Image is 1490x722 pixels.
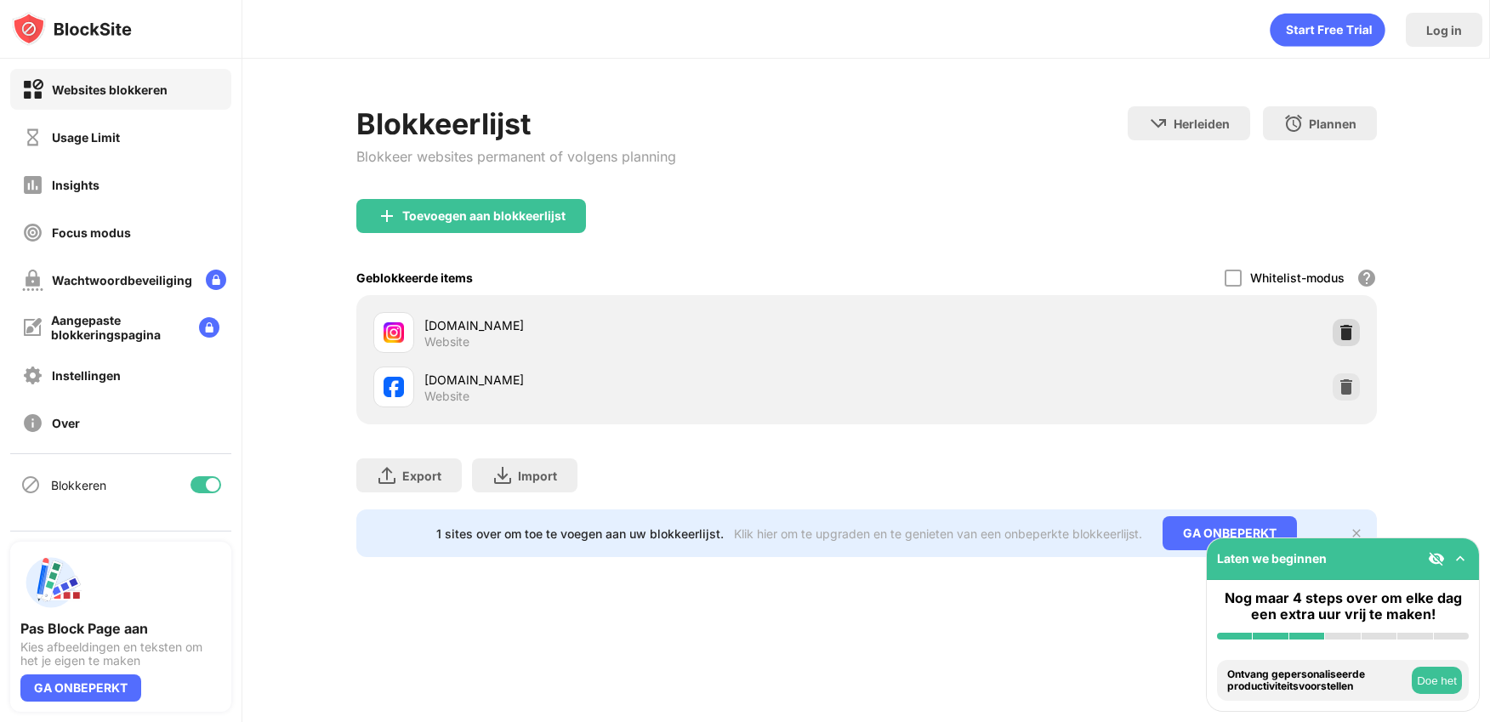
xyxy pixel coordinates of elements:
div: Insights [52,178,100,192]
img: password-protection-off.svg [22,270,43,291]
div: Blokkeerlijst [356,106,676,141]
div: Laten we beginnen [1217,551,1327,566]
div: Whitelist-modus [1250,270,1345,285]
div: Herleiden [1174,117,1230,131]
img: focus-off.svg [22,222,43,243]
div: Over [52,416,80,430]
div: Import [518,469,557,483]
div: Klik hier om te upgraden en te genieten van een onbeperkte blokkeerlijst. [734,526,1142,541]
div: Plannen [1309,117,1356,131]
div: Pas Block Page aan [20,620,221,637]
div: Export [402,469,441,483]
img: eye-not-visible.svg [1428,550,1445,567]
div: Ontvang gepersonaliseerde productiviteitsvoorstellen [1227,668,1408,693]
div: Focus modus [52,225,131,240]
div: Toevoegen aan blokkeerlijst [402,209,566,223]
img: customize-block-page-off.svg [22,317,43,338]
img: favicons [384,322,404,343]
div: Nog maar 4 steps over om elke dag een extra uur vrij te maken! [1217,590,1469,623]
img: settings-off.svg [22,365,43,386]
div: 1 sites over om toe te voegen aan uw blokkeerlijst. [436,526,724,541]
img: omni-setup-toggle.svg [1452,550,1469,567]
div: Blokkeer websites permanent of volgens planning [356,148,676,165]
img: insights-off.svg [22,174,43,196]
div: Aangepaste blokkeringspagina [51,313,185,342]
button: Doe het [1412,667,1462,694]
img: lock-menu.svg [199,317,219,338]
div: Usage Limit [52,130,120,145]
div: Log in [1426,23,1462,37]
div: GA ONBEPERKT [20,674,141,702]
div: animation [1270,13,1385,47]
div: Blokkeren [51,478,106,492]
div: Wachtwoordbeveiliging [52,273,192,287]
div: Instellingen [52,368,121,383]
div: Website [424,334,469,350]
div: Kies afbeeldingen en teksten om het je eigen te maken [20,640,221,668]
div: GA ONBEPERKT [1163,516,1297,550]
img: block-on.svg [22,79,43,100]
div: Websites blokkeren [52,82,168,97]
img: blocking-icon.svg [20,475,41,495]
div: Website [424,389,469,404]
div: Geblokkeerde items [356,270,473,285]
img: logo-blocksite.svg [12,12,132,46]
img: favicons [384,377,404,397]
img: about-off.svg [22,412,43,434]
img: push-custom-page.svg [20,552,82,613]
div: [DOMAIN_NAME] [424,371,867,389]
img: x-button.svg [1350,526,1363,540]
img: lock-menu.svg [206,270,226,290]
div: [DOMAIN_NAME] [424,316,867,334]
img: time-usage-off.svg [22,127,43,148]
